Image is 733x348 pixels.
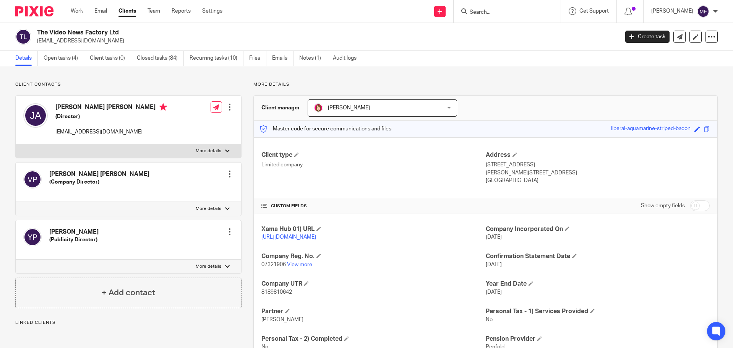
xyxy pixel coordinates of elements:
h5: (Company Director) [49,178,149,186]
a: Work [71,7,83,15]
img: Katherine%20-%20Pink%20cartoon.png [314,103,323,112]
a: Closed tasks (84) [137,51,184,66]
input: Search [469,9,538,16]
span: 8189810642 [261,289,292,295]
span: 07321906 [261,262,286,267]
p: Linked clients [15,320,242,326]
p: More details [253,81,718,88]
img: svg%3E [15,29,31,45]
h5: (Publicity Director) [49,236,99,244]
h4: Year End Date [486,280,710,288]
p: More details [196,148,221,154]
h5: (Director) [55,113,167,120]
i: Primary [159,103,167,111]
h4: Company Incorporated On [486,225,710,233]
h4: Client type [261,151,485,159]
h4: Address [486,151,710,159]
p: Limited company [261,161,485,169]
h3: Client manager [261,104,300,112]
a: Email [94,7,107,15]
p: [PERSON_NAME] [651,7,693,15]
label: Show empty fields [641,202,685,210]
p: [EMAIL_ADDRESS][DOMAIN_NAME] [37,37,614,45]
a: [URL][DOMAIN_NAME] [261,234,316,240]
h4: Personal Tax - 2) Completed [261,335,485,343]
a: Create task [625,31,670,43]
a: Details [15,51,38,66]
h4: [PERSON_NAME] [PERSON_NAME] [55,103,167,113]
a: Emails [272,51,294,66]
span: Get Support [579,8,609,14]
h4: Company UTR [261,280,485,288]
div: liberal-aquamarine-striped-bacon [611,125,691,133]
img: svg%3E [23,170,42,189]
p: [GEOGRAPHIC_DATA] [486,177,710,184]
h4: Partner [261,307,485,315]
img: svg%3E [23,228,42,246]
a: Client tasks (0) [90,51,131,66]
h4: + Add contact [102,287,155,299]
span: [DATE] [486,289,502,295]
img: svg%3E [23,103,48,128]
h4: [PERSON_NAME] [PERSON_NAME] [49,170,149,178]
span: No [486,317,493,322]
a: View more [287,262,312,267]
h4: Personal Tax - 1) Services Provided [486,307,710,315]
h4: [PERSON_NAME] [49,228,99,236]
h4: Xama Hub 01) URL [261,225,485,233]
a: Recurring tasks (10) [190,51,243,66]
a: Files [249,51,266,66]
a: Notes (1) [299,51,327,66]
span: [PERSON_NAME] [328,105,370,111]
p: [EMAIL_ADDRESS][DOMAIN_NAME] [55,128,167,136]
a: Audit logs [333,51,362,66]
p: [PERSON_NAME][STREET_ADDRESS] [486,169,710,177]
p: [STREET_ADDRESS] [486,161,710,169]
a: Open tasks (4) [44,51,84,66]
img: svg%3E [697,5,709,18]
a: Settings [202,7,222,15]
h4: Pension Provider [486,335,710,343]
span: [DATE] [486,234,502,240]
img: Pixie [15,6,54,16]
a: Team [148,7,160,15]
p: Client contacts [15,81,242,88]
span: [PERSON_NAME] [261,317,303,322]
h4: Confirmation Statement Date [486,252,710,260]
a: Clients [118,7,136,15]
h4: CUSTOM FIELDS [261,203,485,209]
a: Reports [172,7,191,15]
p: More details [196,206,221,212]
span: [DATE] [486,262,502,267]
h2: The Video News Factory Ltd [37,29,498,37]
p: More details [196,263,221,270]
p: Master code for secure communications and files [259,125,391,133]
h4: Company Reg. No. [261,252,485,260]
